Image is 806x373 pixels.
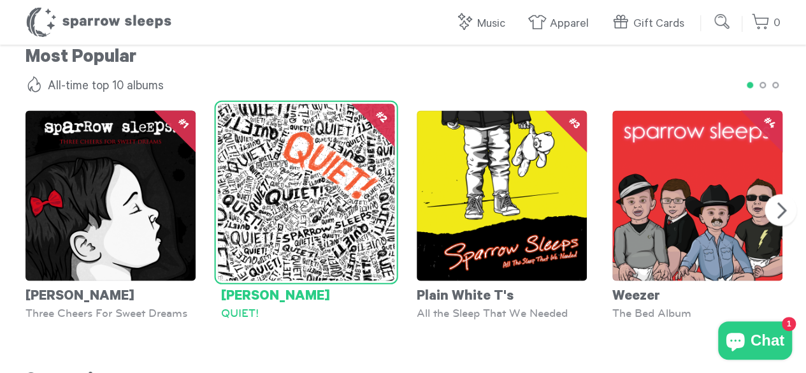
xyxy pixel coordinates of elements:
[25,77,781,96] h4: All-time top 10 albums
[714,321,796,363] inbox-online-store-chat: Shopify online store chat
[25,281,196,306] div: [PERSON_NAME]
[455,10,512,38] a: Music
[25,47,781,71] h2: Most Popular
[612,110,782,281] img: SS-The_Bed_Album-Weezer-1600x1600_grande.png
[612,306,782,319] div: The Bed Album
[710,9,735,34] input: Submit
[221,306,391,319] div: QUIET!
[765,194,796,226] button: Next
[221,110,391,319] a: [PERSON_NAME] QUIET!
[417,110,587,281] img: SparrowSleeps-PlainWhiteT_s-AllTheSleepThatWeNeeded-Cover_grande.png
[417,110,587,319] a: Plain White T's All the Sleep That We Needed
[218,103,395,281] img: SS-Quiet-Cover-1600x1600_grande.jpg
[612,110,782,319] a: Weezer The Bed Album
[25,110,196,319] a: [PERSON_NAME] Three Cheers For Sweet Dreams
[25,306,196,319] div: Three Cheers For Sweet Dreams
[751,10,781,37] a: 0
[755,77,768,90] button: 2 of 3
[528,10,595,38] a: Apparel
[25,110,196,281] img: SS-ThreeCheersForSweetDreams-Cover-1600x1600_grande.png
[417,306,587,319] div: All the Sleep That We Needed
[25,6,172,38] h1: Sparrow Sleeps
[742,77,755,90] button: 1 of 3
[611,10,691,38] a: Gift Cards
[768,77,781,90] button: 3 of 3
[221,281,391,306] div: [PERSON_NAME]
[612,281,782,306] div: Weezer
[417,281,587,306] div: Plain White T's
